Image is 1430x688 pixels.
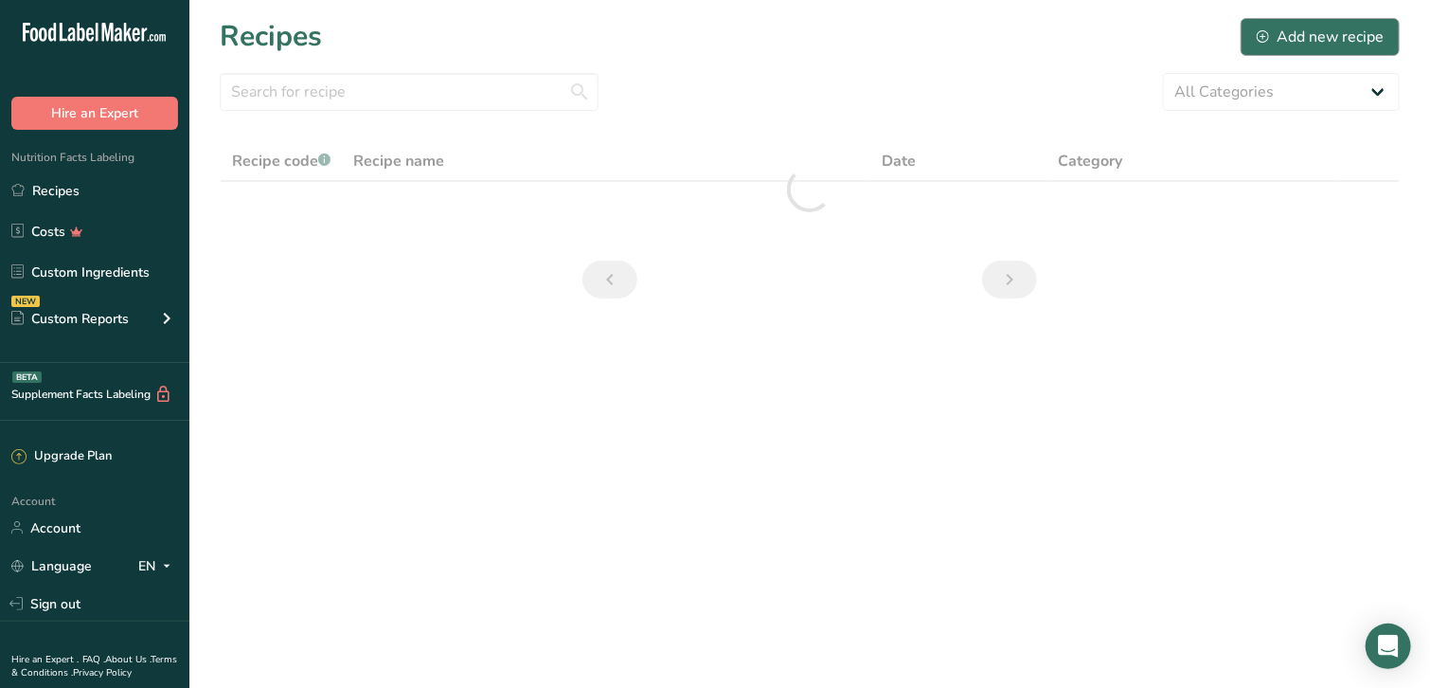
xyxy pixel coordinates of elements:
[11,296,40,307] div: NEW
[11,447,112,466] div: Upgrade Plan
[73,666,132,679] a: Privacy Policy
[220,73,599,111] input: Search for recipe
[982,261,1037,299] a: Next page
[82,653,105,666] a: FAQ .
[1257,26,1384,48] div: Add new recipe
[220,15,322,58] h1: Recipes
[11,653,79,666] a: Hire an Expert .
[1241,18,1400,56] button: Add new recipe
[105,653,151,666] a: About Us .
[12,371,42,383] div: BETA
[11,309,129,329] div: Custom Reports
[138,554,178,577] div: EN
[582,261,637,299] a: Previous page
[11,97,178,130] button: Hire an Expert
[11,653,177,679] a: Terms & Conditions .
[1366,624,1411,669] div: Open Intercom Messenger
[11,550,92,583] a: Language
